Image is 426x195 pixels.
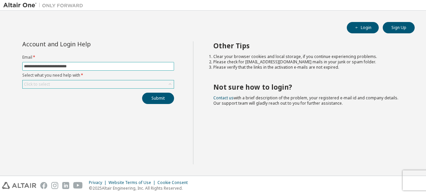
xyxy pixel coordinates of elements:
[3,2,87,9] img: Altair One
[22,41,144,47] div: Account and Login Help
[213,54,403,59] li: Clear your browser cookies and local storage, if you continue experiencing problems.
[2,182,36,189] img: altair_logo.svg
[213,83,403,91] h2: Not sure how to login?
[23,80,174,88] div: Click to select
[22,73,174,78] label: Select what you need help with
[142,93,174,104] button: Submit
[157,180,192,185] div: Cookie Consent
[213,95,398,106] span: with a brief description of the problem, your registered e-mail id and company details. Our suppo...
[213,65,403,70] li: Please verify that the links in the activation e-mails are not expired.
[40,182,47,189] img: facebook.svg
[213,59,403,65] li: Please check for [EMAIL_ADDRESS][DOMAIN_NAME] mails in your junk or spam folder.
[73,182,83,189] img: youtube.svg
[89,185,192,191] p: © 2025 Altair Engineering, Inc. All Rights Reserved.
[108,180,157,185] div: Website Terms of Use
[383,22,415,33] button: Sign Up
[51,182,58,189] img: instagram.svg
[24,82,50,87] div: Click to select
[22,55,174,60] label: Email
[89,180,108,185] div: Privacy
[347,22,379,33] button: Login
[213,95,234,101] a: Contact us
[213,41,403,50] h2: Other Tips
[62,182,69,189] img: linkedin.svg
